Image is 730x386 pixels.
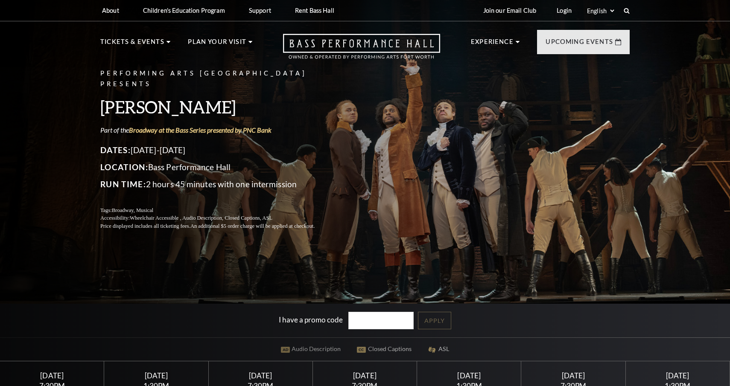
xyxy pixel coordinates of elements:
span: An additional $5 order charge will be applied at checkout. [190,223,315,229]
div: [DATE] [636,371,719,380]
div: [DATE] [427,371,511,380]
p: Accessibility: [100,214,335,222]
div: [DATE] [114,371,198,380]
p: Plan Your Visit [188,37,246,52]
p: Part of the [100,125,335,135]
div: [DATE] [323,371,407,380]
p: 2 hours 45 minutes with one intermission [100,177,335,191]
div: [DATE] [10,371,94,380]
p: Experience [471,37,514,52]
div: [DATE] [531,371,615,380]
p: Performing Arts [GEOGRAPHIC_DATA] Presents [100,68,335,90]
span: Wheelchair Accessible , Audio Description, Closed Captions, ASL [130,215,272,221]
p: Rent Bass Hall [295,7,334,14]
p: Upcoming Events [546,37,613,52]
p: Children's Education Program [143,7,225,14]
p: About [102,7,119,14]
select: Select: [585,7,616,15]
p: Support [249,7,271,14]
p: [DATE]-[DATE] [100,143,335,157]
span: Run Time: [100,179,146,189]
a: Broadway at the Bass Series presented by PNC Bank [129,126,272,134]
span: Location: [100,162,148,172]
p: Tickets & Events [100,37,164,52]
h3: [PERSON_NAME] [100,96,335,118]
span: Dates: [100,145,131,155]
p: Bass Performance Hall [100,160,335,174]
p: Tags: [100,206,335,215]
label: I have a promo code [279,315,343,324]
span: Broadway, Musical [112,207,153,213]
p: Price displayed includes all ticketing fees. [100,222,335,230]
div: [DATE] [219,371,302,380]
